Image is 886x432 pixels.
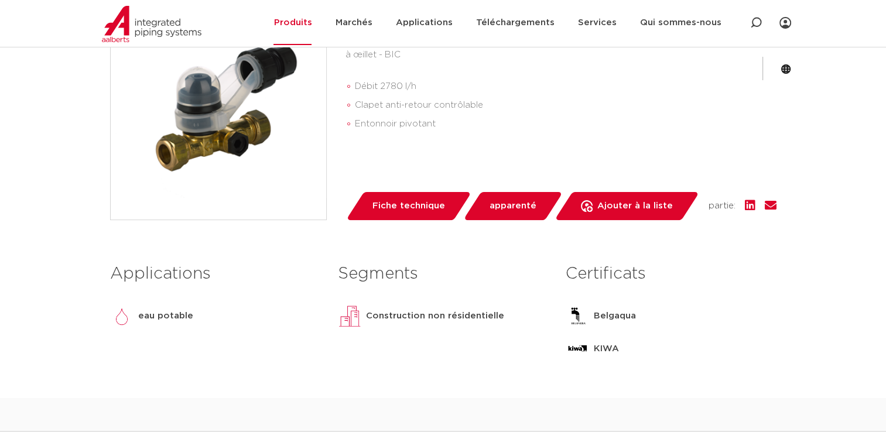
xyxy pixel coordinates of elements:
span: Fiche technique [372,197,445,215]
p: Construction non résidentielle [366,309,504,323]
li: Entonnoir pivotant [355,115,776,133]
img: Image du produit pour la combinaison d’entrée de chaudière VSH avec option de connexion flexible ... [111,4,326,220]
a: apparenté [463,192,563,220]
img: KIWA [566,337,589,361]
h3: Segments [338,262,548,286]
p: KIWA [594,342,619,356]
img: drinkwater [110,304,134,328]
span: Ajouter à la liste [597,197,673,215]
a: Fiche technique [345,192,471,220]
li: Clapet anti-retour contrôlable [355,96,776,115]
img: Belgaqua [566,304,589,328]
p: eau potable [138,309,193,323]
span: apparenté [490,197,536,215]
h3: Applications [110,262,320,286]
font: Téléchargements [476,18,554,27]
h3: Certificats [566,262,776,286]
img: utiliteitsbouw [338,304,361,328]
font: Services [577,18,616,27]
span: partie: [709,199,736,213]
font: Qui sommes-nous [639,18,721,27]
li: Débit 2780 l/h [355,77,776,96]
p: Belgaqua [594,309,636,323]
